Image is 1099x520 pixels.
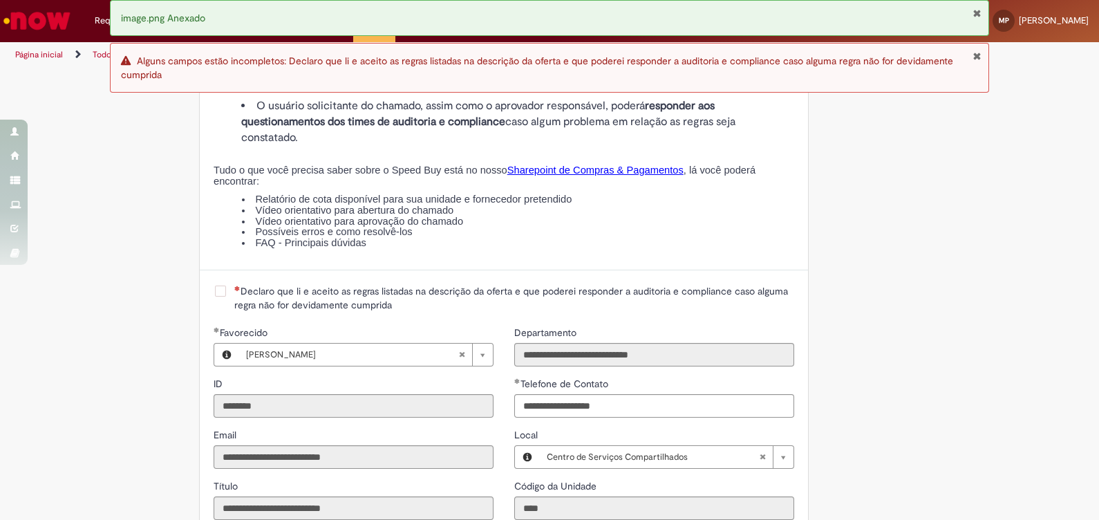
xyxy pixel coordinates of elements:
label: Somente leitura - Código da Unidade [514,479,599,493]
p: Tudo o que você precisa saber sobre o Speed Buy está no nosso , lá você poderá encontrar: [214,165,794,187]
button: Fechar Notificação [973,50,981,62]
li: FAQ - Principais dúvidas [241,238,794,249]
a: Todos os Catálogos [93,49,166,60]
label: Somente leitura - Título [214,479,241,493]
span: Necessários [234,286,241,291]
input: Telefone de Contato [514,394,794,418]
span: image.png Anexado [121,12,205,24]
span: Local [514,429,541,441]
button: Fechar Notificação [973,8,981,19]
span: Somente leitura - ID [214,378,225,390]
input: Título [214,496,494,520]
li: O usuário solicitante do chamado, assim como o aprovador responsável, poderá caso algum problema ... [241,98,794,146]
button: Favorecido, Visualizar este registro Marlene Monique de Oliveira Pelegrini [214,344,239,366]
li: Relatório de cota disponível para sua unidade e fornecedor pretendido [241,194,794,205]
button: Local, Visualizar este registro Centro de Serviços Compartilhados [515,446,540,468]
span: Requisições [95,14,143,28]
a: [PERSON_NAME]Limpar campo Favorecido [239,344,493,366]
span: Centro de Serviços Compartilhados [547,446,759,468]
ul: Trilhas de página [10,42,722,68]
img: ServiceNow [1,7,73,35]
a: Página inicial [15,49,63,60]
a: Sharepoint de Compras & Pagamentos [507,165,684,176]
span: [PERSON_NAME] [1019,15,1089,26]
span: Alguns campos estão incompletos: Declaro que li e aceito as regras listadas na descrição da ofert... [121,55,953,81]
span: Somente leitura - Email [214,429,239,441]
span: Somente leitura - Código da Unidade [514,480,599,492]
li: Vídeo orientativo para abertura do chamado [241,205,794,216]
label: Somente leitura - Email [214,428,239,442]
span: [PERSON_NAME] [246,344,458,366]
span: Somente leitura - Título [214,480,241,492]
span: Telefone de Contato [520,378,611,390]
label: Somente leitura - Departamento [514,326,579,340]
strong: responder aos questionamentos dos times de auditoria e compliance [241,99,715,129]
a: Centro de Serviços CompartilhadosLimpar campo Local [540,446,793,468]
span: Obrigatório Preenchido [214,327,220,333]
span: Obrigatório Preenchido [514,378,520,384]
input: Código da Unidade [514,496,794,520]
span: Necessários - Favorecido [220,326,270,339]
input: ID [214,394,494,418]
li: Vídeo orientativo para aprovação do chamado [241,216,794,228]
abbr: Limpar campo Favorecido [451,344,472,366]
input: Departamento [514,343,794,366]
span: MP [999,16,1009,25]
li: Possíveis erros e como resolvê-los [241,227,794,238]
span: Declaro que li e aceito as regras listadas na descrição da oferta e que poderei responder a audit... [234,284,794,312]
input: Email [214,445,494,469]
abbr: Limpar campo Local [752,446,773,468]
label: Somente leitura - ID [214,377,225,391]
